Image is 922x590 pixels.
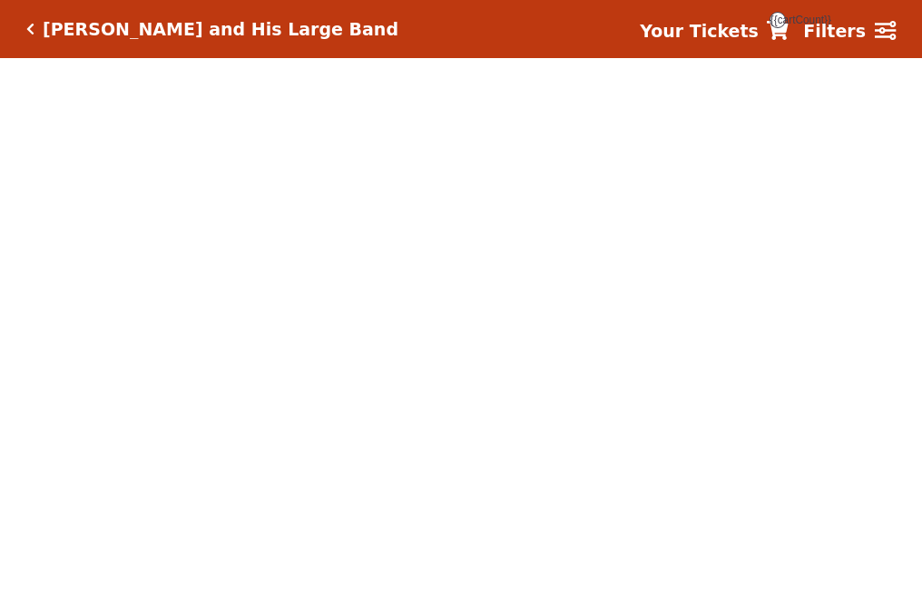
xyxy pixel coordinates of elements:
[770,12,786,28] span: {{cartCount}}
[26,23,34,35] a: Click here to go back to filters
[803,21,866,41] strong: Filters
[43,19,398,40] h5: [PERSON_NAME] and His Large Band
[803,18,896,44] a: Filters
[640,21,759,41] strong: Your Tickets
[640,18,789,44] a: Your Tickets {{cartCount}}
